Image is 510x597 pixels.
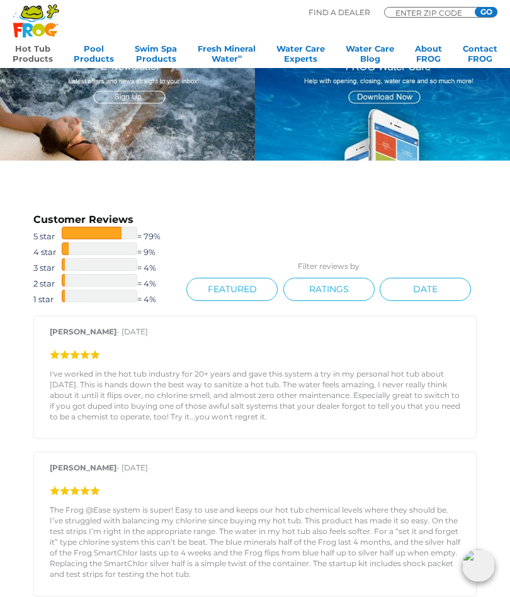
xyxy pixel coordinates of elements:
strong: [PERSON_NAME] [50,327,116,336]
span: 5 star [33,230,62,242]
img: openIcon [462,549,495,582]
p: Find A Dealer [309,7,370,18]
a: Hot TubProducts [13,43,53,69]
a: Water CareExperts [276,43,325,69]
a: PoolProducts [74,43,114,69]
span: 1 star [33,293,62,305]
a: Date [380,278,471,301]
a: ContactFROG [463,43,497,69]
p: The Frog @Ease system is super! Easy to use and keeps our hot tub chemical levels where they shou... [50,504,460,579]
strong: [PERSON_NAME] [50,463,116,472]
a: 1 star= 4% [33,290,181,305]
a: Fresh MineralWater∞ [198,43,256,69]
a: 4 star= 9% [33,242,181,258]
a: 3 star= 4% [33,258,181,274]
a: Ratings [283,278,375,301]
sup: ∞ [238,53,242,60]
img: App Graphic [255,55,510,161]
a: Featured [186,278,278,301]
a: Water CareBlog [346,43,394,69]
h3: Customer Reviews [33,213,181,227]
a: 2 star= 4% [33,274,181,290]
span: 4 star [33,246,62,258]
p: - [DATE] [50,462,460,479]
a: 5 star= 79% [33,227,181,242]
a: Swim SpaProducts [135,43,177,69]
input: Zip Code Form [394,9,470,16]
p: - [DATE] [50,326,460,343]
p: Filter reviews by [181,261,477,271]
p: I've worked in the hot tub industry for 20+ years and gave this system a try in my personal hot t... [50,368,460,422]
input: GO [475,7,497,17]
span: 3 star [33,261,62,274]
a: AboutFROG [415,43,442,69]
span: 2 star [33,277,62,290]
